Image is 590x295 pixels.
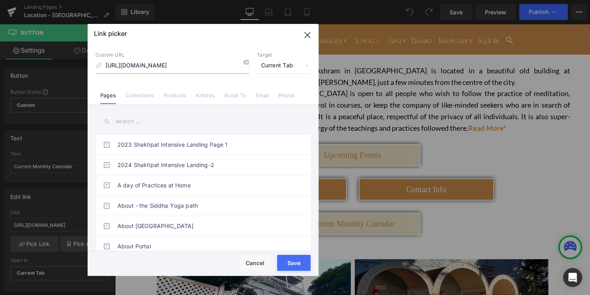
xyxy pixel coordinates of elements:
strong: [DEMOGRAPHIC_DATA] in [GEOGRAPHIC_DATA] [101,8,374,20]
input: search ... [96,112,311,130]
a: Products [163,92,186,104]
a: 2024 Shaktipat Intensive Landing-2 [117,155,293,175]
a: A day of Practices at Home [117,175,293,195]
a: Articles [195,92,215,104]
div: The [DEMOGRAPHIC_DATA] is open to all people who wish to follow the practice of meditation, atten... [139,64,455,110]
span: It is a peaceful place, respectful of the privacy of all individuals. It is also super-charged wi... [139,88,455,108]
span: Contact Info [291,161,331,170]
a: Scroll To [224,92,246,104]
img: Outside View of Melbourne Ashram from Street [12,37,107,109]
font: Read More* [353,100,391,108]
a: Upcoming Events [170,120,305,142]
a: Current Monthly Calendar [170,189,305,211]
a: About - the Siddha Yoga path [117,196,293,216]
a: Contact Info [244,154,379,177]
input: https://gempages.net [96,58,249,73]
p: Custom URL [96,52,249,58]
span: Location Info [142,161,186,170]
div: The Siddha Yoga Ashram in [GEOGRAPHIC_DATA] is located in a beautiful old building at [STREET_ADD... [139,41,455,64]
a: Email [256,92,269,104]
p: Link picker [94,29,127,37]
button: Cancel [239,255,271,271]
a: Location Info [96,154,232,177]
a: About [GEOGRAPHIC_DATA] [117,216,293,236]
button: Save [277,255,311,271]
a: About Portal [117,236,293,256]
span: Current Monthly Calendar [195,195,279,204]
p: Target [257,52,311,58]
a: Phone [278,92,295,104]
a: 2023 Shaktipat Intensive Landing Page 1 [117,135,293,155]
span: Upcoming Events [209,127,266,136]
a: Collections [125,92,154,104]
a: Pages [100,92,116,104]
span: Current Tab [257,58,311,73]
div: Open Intercom Messenger [563,268,582,287]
